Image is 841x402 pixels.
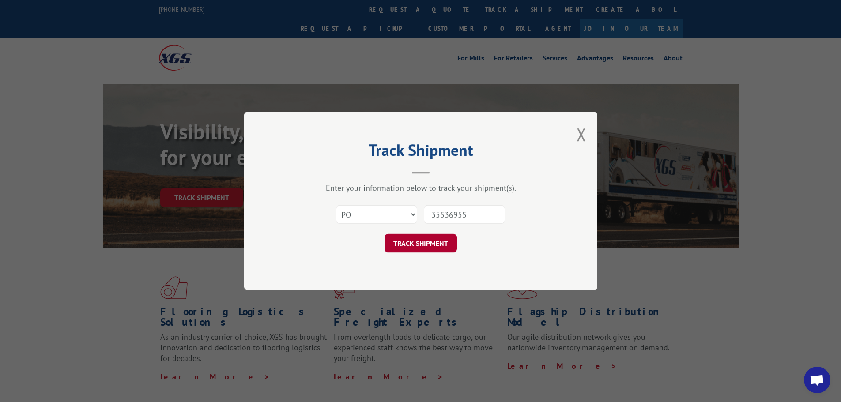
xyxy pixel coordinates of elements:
div: Enter your information below to track your shipment(s). [288,183,553,193]
div: Open chat [804,367,830,393]
button: Close modal [577,123,586,146]
button: TRACK SHIPMENT [385,234,457,252]
input: Number(s) [424,205,505,224]
h2: Track Shipment [288,144,553,161]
